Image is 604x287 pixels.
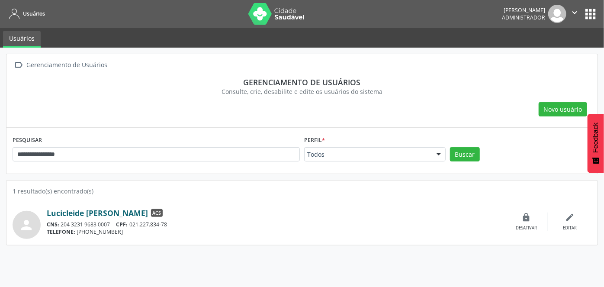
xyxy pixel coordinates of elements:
[563,225,577,231] div: Editar
[522,213,531,222] i: lock
[566,5,583,23] button: 
[47,208,148,218] a: Lucicleide [PERSON_NAME]
[19,217,35,233] i: person
[502,14,545,21] span: Administrador
[307,150,428,159] span: Todos
[6,6,45,21] a: Usuários
[13,187,591,196] div: 1 resultado(s) encontrado(s)
[25,59,109,71] div: Gerenciamento de Usuários
[3,31,41,48] a: Usuários
[592,123,600,153] span: Feedback
[19,77,585,87] div: Gerenciamento de usuários
[47,221,59,228] span: CNS:
[47,228,75,235] span: TELEFONE:
[583,6,598,22] button: apps
[19,87,585,96] div: Consulte, crie, desabilite e edite os usuários do sistema
[570,8,579,17] i: 
[450,147,480,162] button: Buscar
[588,114,604,173] button: Feedback - Mostrar pesquisa
[539,102,587,117] button: Novo usuário
[304,134,325,147] label: Perfil
[544,105,582,114] span: Novo usuário
[13,59,25,71] i: 
[13,134,42,147] label: PESQUISAR
[516,225,537,231] div: Desativar
[47,228,505,235] div: [PHONE_NUMBER]
[151,209,163,217] span: ACS
[23,10,45,17] span: Usuários
[47,221,505,228] div: 204 3231 9683 0007 021.227.834-78
[502,6,545,14] div: [PERSON_NAME]
[565,213,575,222] i: edit
[116,221,128,228] span: CPF:
[548,5,566,23] img: img
[13,59,109,71] a:  Gerenciamento de Usuários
